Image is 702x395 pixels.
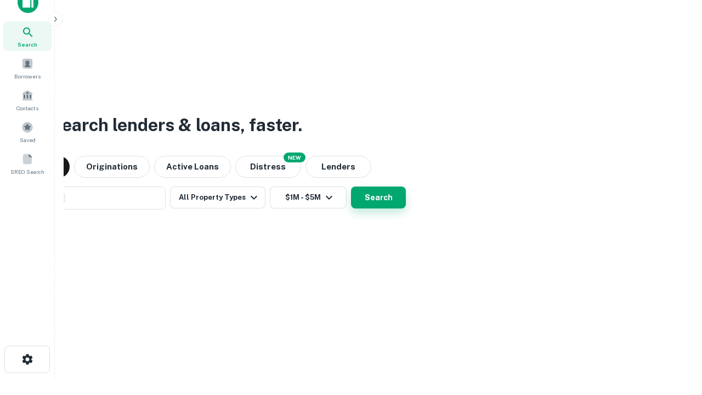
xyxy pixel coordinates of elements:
h3: Search lenders & loans, faster. [50,112,302,138]
button: Search distressed loans with lien and other non-mortgage details. [235,156,301,178]
div: NEW [284,153,305,162]
a: SREO Search [3,149,52,178]
button: Active Loans [154,156,231,178]
a: Borrowers [3,53,52,83]
span: SREO Search [10,167,44,176]
span: Saved [20,136,36,144]
button: Search [351,187,406,208]
button: $1M - $5M [270,187,347,208]
a: Contacts [3,85,52,115]
span: Contacts [16,104,38,112]
span: Borrowers [14,72,41,81]
button: All Property Types [170,187,265,208]
span: Search [18,40,37,49]
a: Saved [3,117,52,146]
a: Search [3,21,52,51]
iframe: Chat Widget [647,307,702,360]
button: Lenders [305,156,371,178]
button: Originations [74,156,150,178]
